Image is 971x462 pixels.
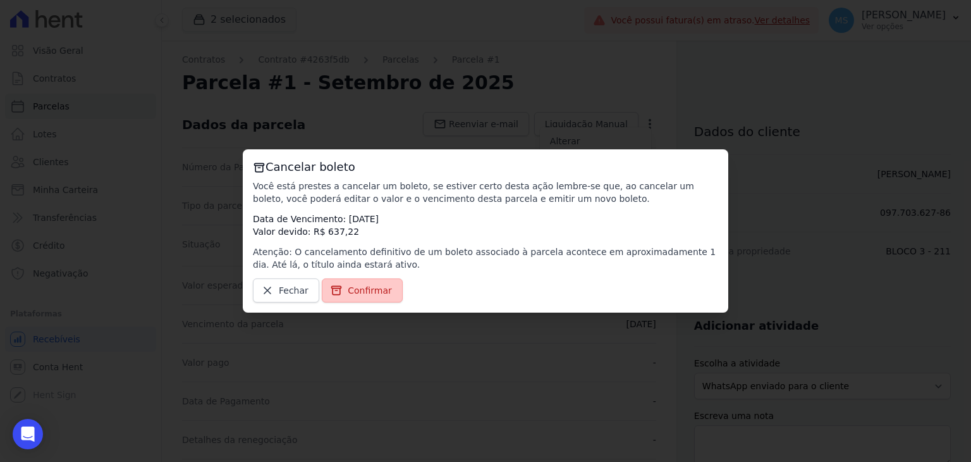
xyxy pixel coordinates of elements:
[253,246,718,271] p: Atenção: O cancelamento definitivo de um boleto associado à parcela acontece em aproximadamente 1...
[279,284,308,297] span: Fechar
[253,278,319,303] a: Fechar
[348,284,392,297] span: Confirmar
[253,213,718,238] p: Data de Vencimento: [DATE] Valor devido: R$ 637,22
[253,180,718,205] p: Você está prestes a cancelar um boleto, se estiver certo desta ação lembre-se que, ao cancelar um...
[13,419,43,449] div: Open Intercom Messenger
[253,159,718,175] h3: Cancelar boleto
[322,278,403,303] a: Confirmar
